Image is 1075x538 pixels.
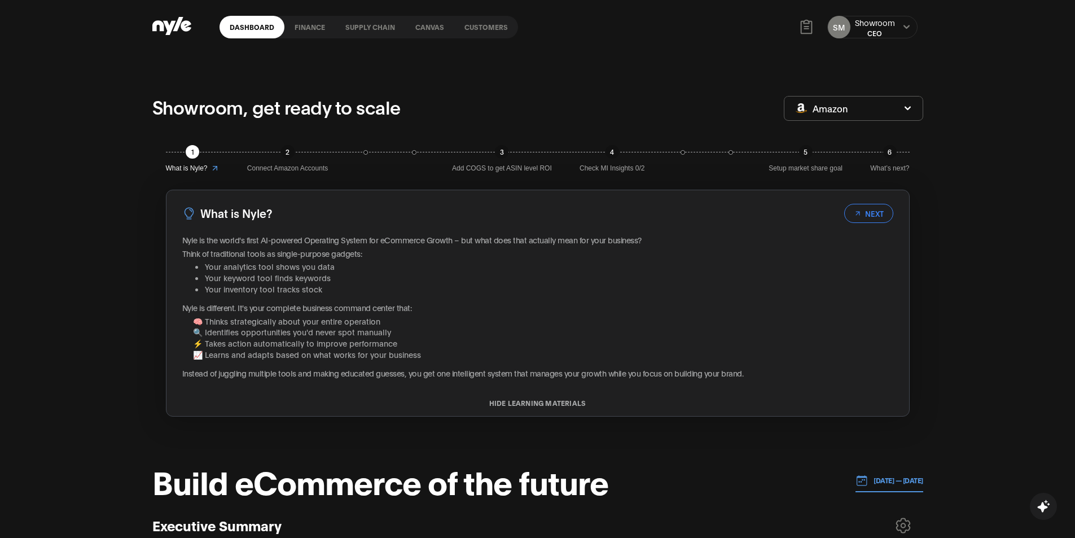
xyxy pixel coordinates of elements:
p: Instead of juggling multiple tools and making educated guesses, you get one intelligent system th... [182,368,893,379]
button: [DATE] — [DATE] [855,469,923,492]
span: Connect Amazon Accounts [247,163,328,174]
h3: What is Nyle? [200,204,272,222]
li: 📈 Learns and adapts based on what works for your business [193,349,893,360]
span: What is Nyle? [166,163,208,174]
button: HIDE LEARNING MATERIALS [166,399,909,407]
li: 🔍 Identifies opportunities you'd never spot manually [193,326,893,338]
div: 1 [186,145,199,159]
h1: Build eCommerce of the future [152,464,608,498]
span: Check MI Insights 0/2 [580,163,644,174]
h3: Executive Summary [152,517,282,534]
button: SM [828,16,850,38]
button: ShowroomCEO [855,17,895,38]
div: 5 [799,145,813,159]
button: Amazon [784,96,923,121]
img: Amazon [796,103,807,113]
div: 3 [495,145,508,159]
p: Nyle is the world's first AI-powered Operating System for eCommerce Growth – but what does that a... [182,234,893,246]
span: Setup market share goal [769,163,843,174]
a: Dashboard [220,16,284,38]
div: 6 [883,145,897,159]
span: Add COGS to get ASIN level ROI [452,163,552,174]
li: Your analytics tool shows you data [205,261,893,272]
a: Canvas [405,16,454,38]
button: NEXT [844,204,893,223]
li: Your inventory tool tracks stock [205,283,893,295]
a: finance [284,16,335,38]
li: Your keyword tool finds keywords [205,272,893,283]
li: ⚡ Takes action automatically to improve performance [193,338,893,349]
img: 01.01.24 — 07.01.24 [855,474,868,487]
div: 2 [281,145,295,159]
p: [DATE] — [DATE] [868,475,923,485]
div: 4 [605,145,619,159]
a: Supply chain [335,16,405,38]
div: CEO [855,28,895,38]
p: Think of traditional tools as single-purpose gadgets: [182,248,893,259]
span: Amazon [813,102,848,115]
img: LightBulb [182,207,196,220]
p: Showroom, get ready to scale [152,93,401,120]
span: What’s next? [870,163,909,174]
li: 🧠 Thinks strategically about your entire operation [193,316,893,327]
p: Nyle is different. It's your complete business command center that: [182,302,893,313]
div: Showroom [855,17,895,28]
a: Customers [454,16,518,38]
